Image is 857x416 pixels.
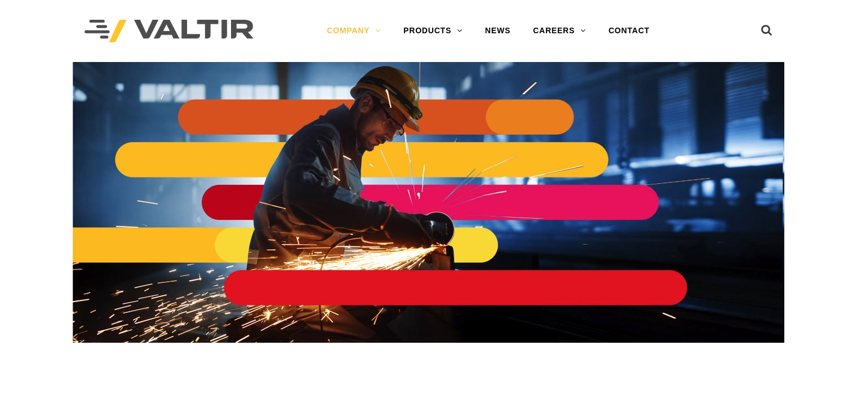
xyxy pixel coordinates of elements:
img: Valtir [85,20,254,43]
a: NEWS [474,20,522,42]
a: PRODUCTS [392,20,474,42]
a: CAREERS [522,20,597,42]
a: CONTACT [597,20,661,42]
a: COMPANY [316,20,392,42]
